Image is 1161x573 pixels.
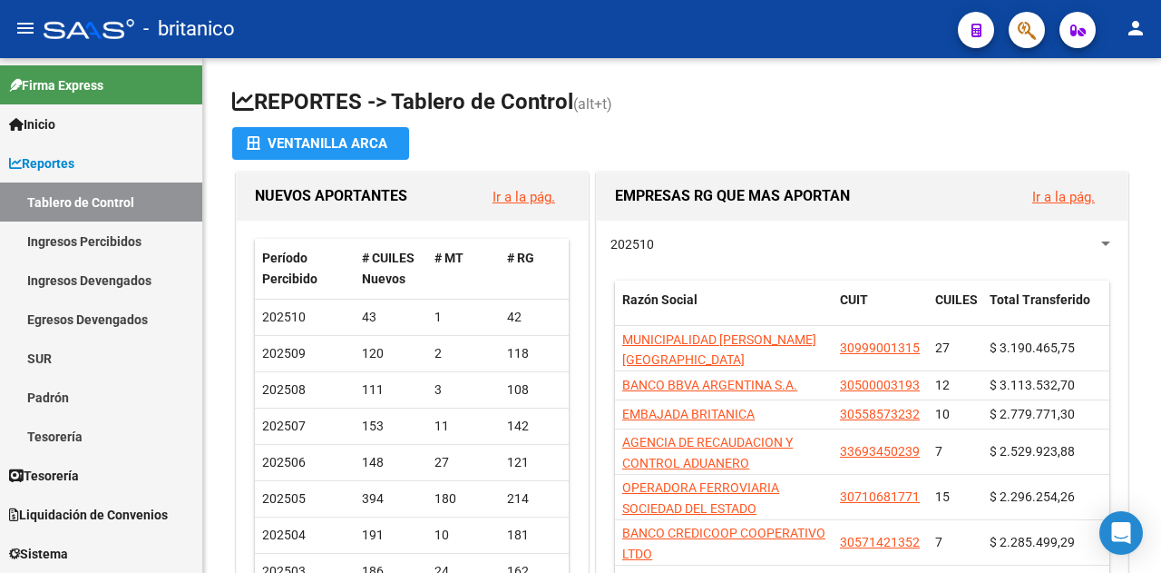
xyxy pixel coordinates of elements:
span: Inicio [9,114,55,134]
div: 120 [362,343,420,364]
span: 202506 [262,455,306,469]
a: Ir a la pág. [493,189,555,205]
div: 42 [507,307,565,328]
span: 202505 [262,491,306,506]
span: # MT [434,251,463,265]
span: 10 [935,407,950,421]
span: Liquidación de Convenios [9,505,168,525]
datatable-header-cell: # RG [500,239,572,299]
span: 202508 [262,382,306,397]
span: 7 [935,535,942,549]
span: 7 [935,444,942,459]
div: 153 [362,416,420,437]
datatable-header-cell: # MT [427,239,500,299]
mat-icon: menu [15,17,36,39]
div: 1 [434,307,493,328]
h1: REPORTES -> Tablero de Control [232,87,1132,119]
span: 202504 [262,528,306,542]
span: 30999001315 [840,341,920,355]
datatable-header-cell: Período Percibido [255,239,355,299]
datatable-header-cell: CUIT [833,281,928,341]
span: 202510 [610,237,654,252]
span: 30558573232 [840,407,920,421]
span: $ 3.113.532,70 [990,378,1075,392]
div: 11 [434,416,493,437]
span: NUEVOS APORTANTES [255,187,407,204]
div: 394 [362,489,420,509]
span: 12 [935,378,950,392]
div: 118 [507,343,565,364]
div: 180 [434,489,493,509]
span: Tesorería [9,466,79,486]
button: Ir a la pág. [1018,180,1109,213]
span: (alt+t) [573,95,612,113]
span: $ 3.190.465,75 [990,341,1075,355]
span: 202510 [262,310,306,324]
span: CUILES [935,292,978,307]
span: Firma Express [9,75,103,95]
datatable-header-cell: CUILES [928,281,982,341]
div: Ventanilla ARCA [247,127,395,160]
div: 148 [362,452,420,473]
div: 10 [434,525,493,546]
div: 43 [362,307,420,328]
div: 181 [507,525,565,546]
span: 202507 [262,419,306,433]
button: Ventanilla ARCA [232,127,409,160]
span: - britanico [143,9,235,49]
div: 142 [507,416,565,437]
span: # CUILES Nuevos [362,251,415,286]
span: $ 2.779.771,30 [990,407,1075,421]
span: 15 [935,489,950,504]
span: Total Transferido [990,292,1090,307]
span: Sistema [9,544,68,564]
span: Razón Social [622,292,698,307]
div: 214 [507,489,565,509]
span: 33693450239 [840,444,920,459]
datatable-header-cell: Razón Social [615,281,833,341]
span: MUNICIPALIDAD [PERSON_NAME][GEOGRAPHIC_DATA] [622,332,816,368]
div: 108 [507,380,565,400]
datatable-header-cell: # CUILES Nuevos [355,239,427,299]
button: Ir a la pág. [478,180,570,213]
div: 111 [362,380,420,400]
span: BANCO CREDICOOP COOPERATIVO LTDO [622,526,825,561]
span: CUIT [840,292,868,307]
span: 30571421352 [840,535,920,549]
span: BANCO BBVA ARGENTINA S.A. [622,378,797,392]
div: Open Intercom Messenger [1099,511,1143,555]
span: 30500003193 [840,378,920,392]
span: 30710681771 [840,489,920,504]
div: 3 [434,380,493,400]
div: 27 [434,452,493,473]
span: AGENCIA DE RECAUDACION Y CONTROL ADUANERO [622,435,793,470]
span: Reportes [9,153,74,173]
a: Ir a la pág. [1032,189,1095,205]
datatable-header-cell: Total Transferido [982,281,1109,341]
span: 202509 [262,346,306,361]
span: $ 2.285.499,29 [990,535,1075,549]
div: 121 [507,452,565,473]
span: OPERADORA FERROVIARIA SOCIEDAD DEL ESTADO [622,480,779,516]
span: EMPRESAS RG QUE MAS APORTAN [615,187,850,204]
mat-icon: person [1125,17,1146,39]
span: # RG [507,251,534,265]
div: 2 [434,343,493,364]
span: EMBAJADA BRITANICA [622,407,755,421]
div: 191 [362,525,420,546]
span: Período Percibido [262,251,317,286]
span: 27 [935,341,950,355]
span: $ 2.296.254,26 [990,489,1075,504]
span: $ 2.529.923,88 [990,444,1075,459]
